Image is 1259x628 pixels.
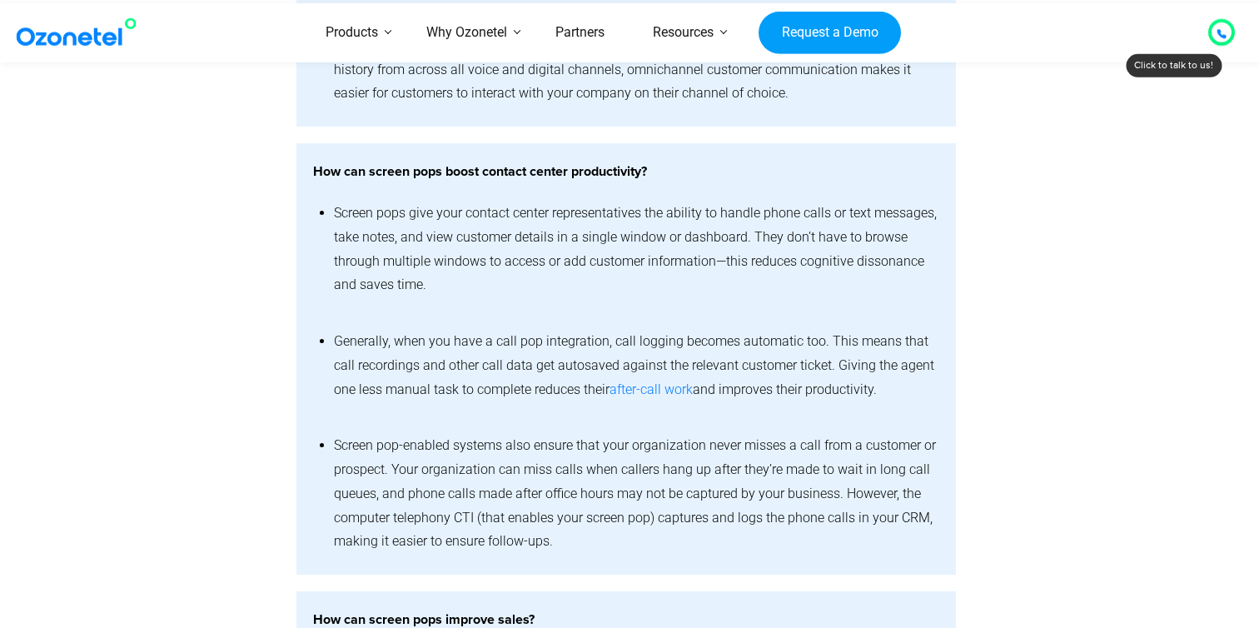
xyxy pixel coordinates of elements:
[334,197,939,326] li: Screen pops give your contact center representatives the ability to handle phone calls or text me...
[334,30,939,110] li: : By capturing and displaying customer interaction history from across all voice and digital chan...
[301,3,402,62] a: Products
[334,326,939,430] li: Generally, when you have a call pop integration, call logging becomes automatic too. This means t...
[313,613,535,626] strong: How can screen pops improve sales?
[759,11,901,54] a: Request a Demo
[629,3,738,62] a: Resources
[313,165,647,178] strong: How can screen pops boost contact center productivity?
[334,430,939,558] li: Screen pop-enabled systems also ensure that your organization never misses a call from a customer...
[610,378,693,402] a: after-call work
[531,3,629,62] a: Partners
[402,3,531,62] a: Why Ozonetel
